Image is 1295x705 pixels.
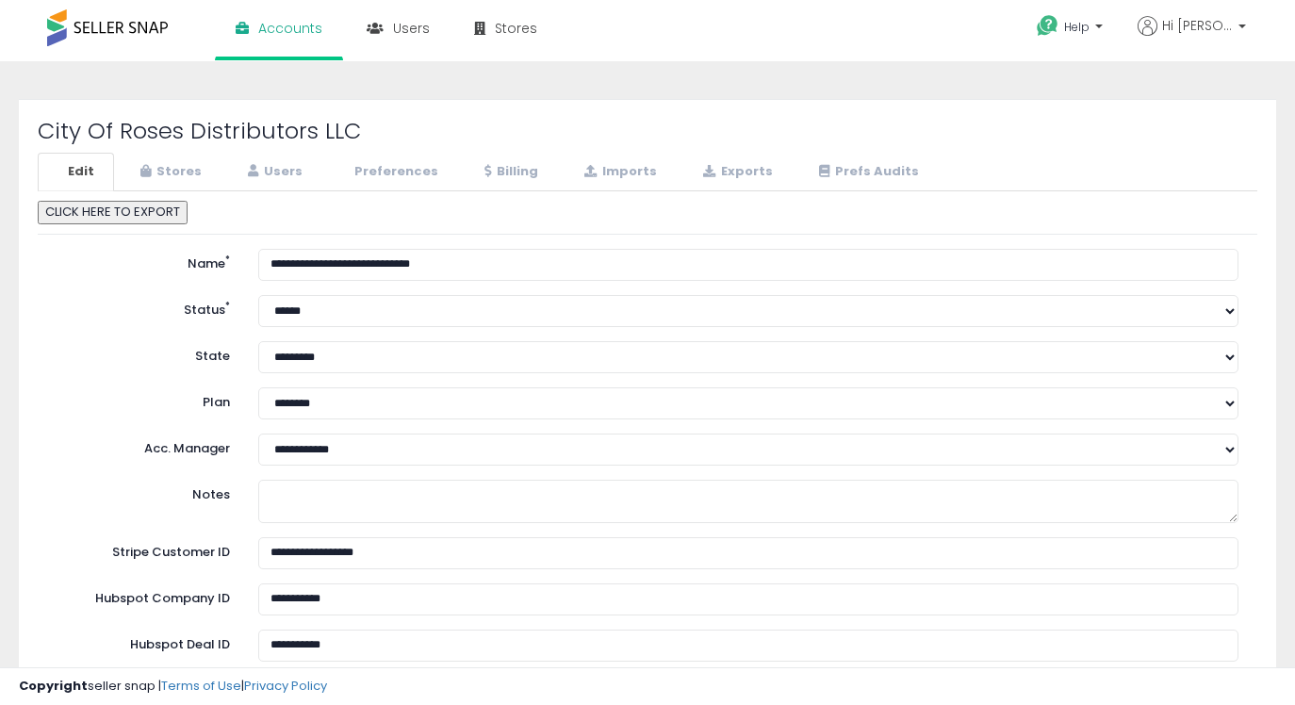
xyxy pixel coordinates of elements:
[161,677,241,695] a: Terms of Use
[223,153,322,191] a: Users
[42,249,244,273] label: Name
[42,434,244,458] label: Acc. Manager
[19,677,88,695] strong: Copyright
[258,19,322,38] span: Accounts
[1162,16,1233,35] span: Hi [PERSON_NAME]
[560,153,677,191] a: Imports
[393,19,430,38] span: Users
[42,480,244,504] label: Notes
[42,537,244,562] label: Stripe Customer ID
[19,678,327,696] div: seller snap | |
[1036,14,1059,38] i: Get Help
[795,153,939,191] a: Prefs Audits
[42,341,244,366] label: State
[244,677,327,695] a: Privacy Policy
[679,153,793,191] a: Exports
[42,583,244,608] label: Hubspot Company ID
[116,153,221,191] a: Stores
[42,387,244,412] label: Plan
[38,119,1257,143] h2: City Of Roses Distributors LLC
[42,630,244,654] label: Hubspot Deal ID
[1064,19,1090,35] span: Help
[495,19,537,38] span: Stores
[1138,16,1246,58] a: Hi [PERSON_NAME]
[460,153,558,191] a: Billing
[42,295,244,320] label: Status
[38,153,114,191] a: Edit
[38,201,188,224] button: CLICK HERE TO EXPORT
[324,153,458,191] a: Preferences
